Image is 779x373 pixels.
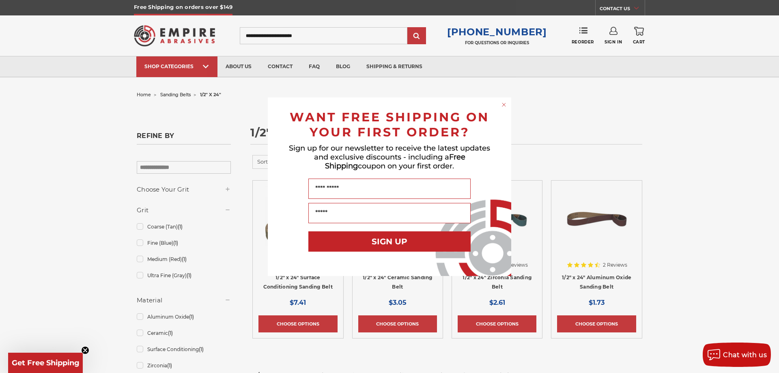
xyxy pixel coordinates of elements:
span: Sign up for our newsletter to receive the latest updates and exclusive discounts - including a co... [289,144,490,170]
button: Close dialog [500,101,508,109]
button: Close teaser [81,346,89,354]
span: Free Shipping [325,153,465,170]
button: Chat with us [703,343,771,367]
button: SIGN UP [308,231,471,252]
span: Get Free Shipping [12,358,80,367]
span: Chat with us [723,351,767,359]
span: WANT FREE SHIPPING ON YOUR FIRST ORDER? [290,110,489,140]
div: Get Free ShippingClose teaser [8,353,83,373]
